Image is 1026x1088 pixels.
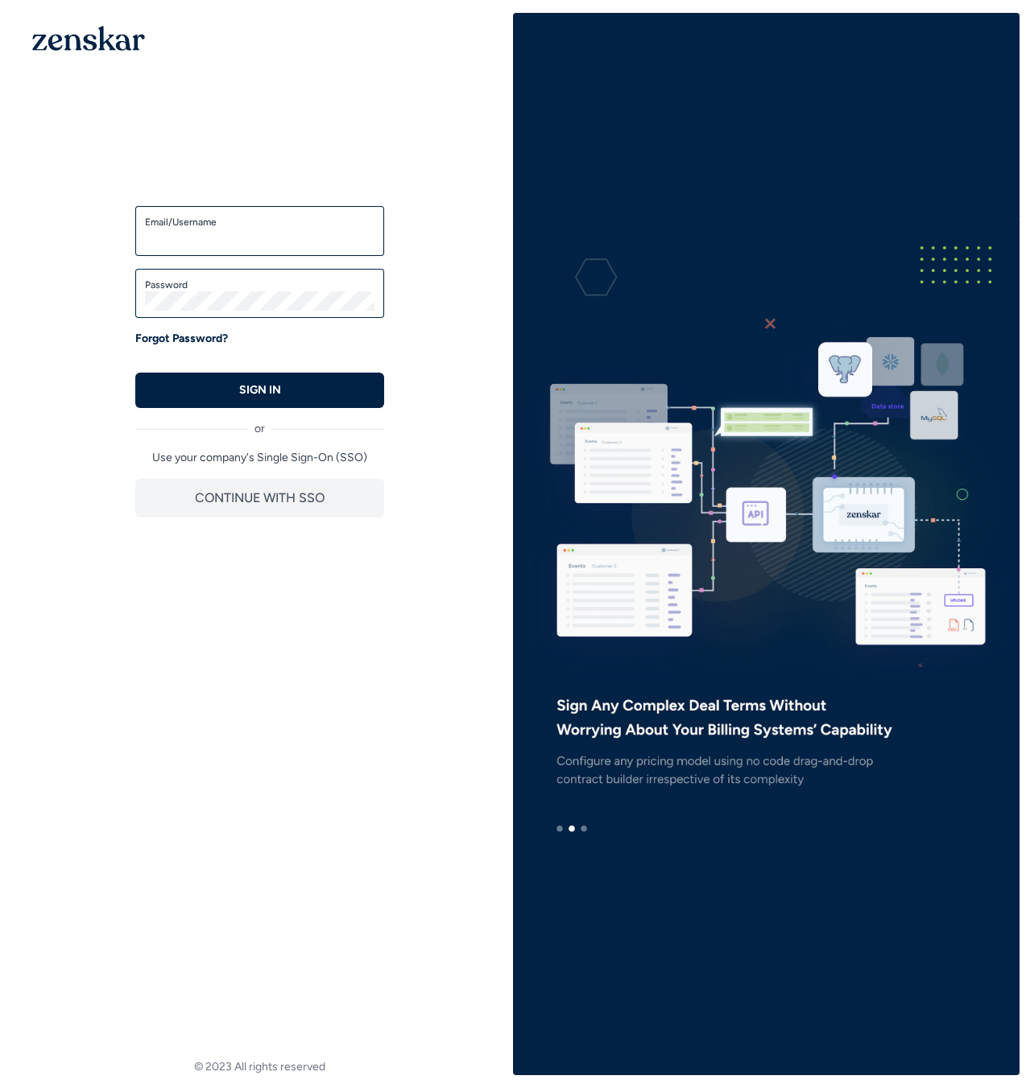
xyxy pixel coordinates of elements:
p: SIGN IN [239,382,281,398]
img: 1OGAJ2xQqyY4LXKgY66KYq0eOWRCkrZdAb3gUhuVAqdWPZE9SRJmCz+oDMSn4zDLXe31Ii730ItAGKgCKgCCgCikA4Av8PJUP... [32,26,145,51]
button: CONTINUE WITH SSO [135,479,384,517]
label: Email/Username [145,216,374,229]
a: Forgot Password? [135,331,228,347]
label: Password [145,278,374,291]
footer: © 2023 All rights reserved [6,1059,513,1075]
button: SIGN IN [135,373,384,408]
p: Use your company's Single Sign-On (SSO) [135,450,384,466]
img: e3ZQAAAMhDCM8y96E9JIIDxLgAABAgQIECBAgAABAgQyAoJA5mpDCRAgQIAAAQIECBAgQIAAAQIECBAgQKAsIAiU37edAAECB... [513,219,1020,869]
div: or [135,408,384,437]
